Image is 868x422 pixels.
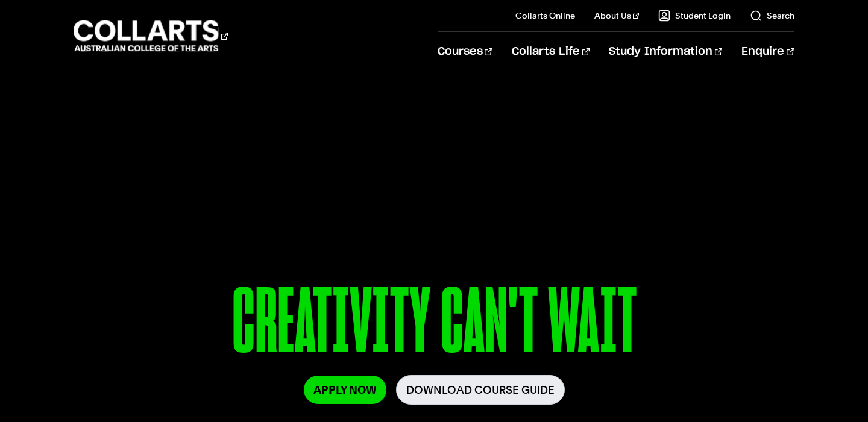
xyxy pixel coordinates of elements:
a: Download Course Guide [396,375,565,405]
a: Collarts Life [512,32,590,72]
a: Search [750,10,794,22]
a: About Us [594,10,639,22]
a: Apply Now [304,376,386,404]
a: Student Login [658,10,731,22]
a: Courses [438,32,492,72]
a: Study Information [609,32,722,72]
a: Collarts Online [515,10,575,22]
a: Enquire [741,32,794,72]
div: Go to homepage [74,19,228,53]
p: CREATIVITY CAN'T WAIT [74,276,794,375]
